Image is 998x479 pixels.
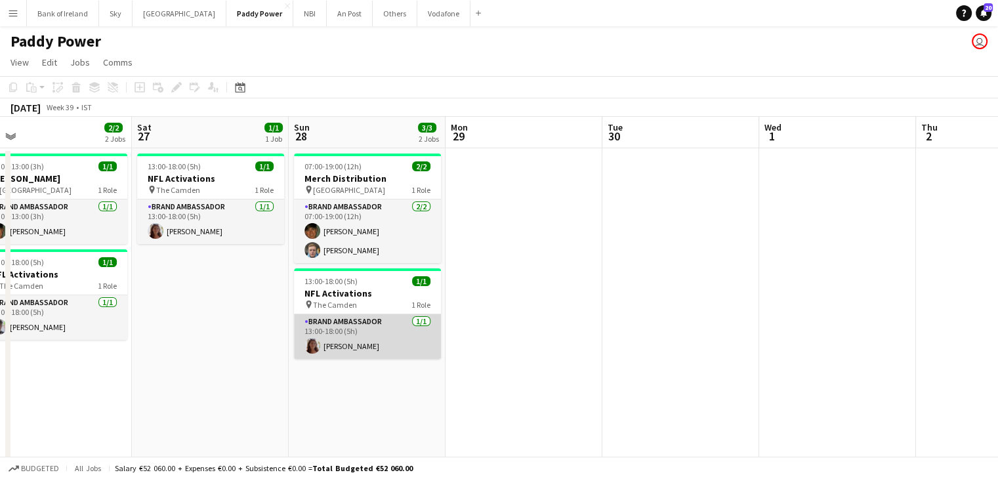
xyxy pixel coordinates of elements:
[762,129,781,144] span: 1
[255,161,274,171] span: 1/1
[312,463,413,473] span: Total Budgeted €52 060.00
[135,129,152,144] span: 27
[137,121,152,133] span: Sat
[373,1,417,26] button: Others
[304,161,362,171] span: 07:00-19:00 (12h)
[98,257,117,267] span: 1/1
[98,185,117,195] span: 1 Role
[292,129,310,144] span: 28
[103,56,133,68] span: Comms
[137,173,284,184] h3: NFL Activations
[976,5,991,21] a: 20
[606,129,623,144] span: 30
[115,463,413,473] div: Salary €52 060.00 + Expenses €0.00 + Subsistence €0.00 =
[10,31,101,51] h1: Paddy Power
[294,268,441,359] app-job-card: 13:00-18:00 (5h)1/1NFL Activations The Camden1 RoleBrand Ambassador1/113:00-18:00 (5h)[PERSON_NAME]
[264,123,283,133] span: 1/1
[293,1,327,26] button: NBI
[98,54,138,71] a: Comms
[921,121,938,133] span: Thu
[27,1,99,26] button: Bank of Ireland
[72,463,104,473] span: All jobs
[417,1,470,26] button: Vodafone
[226,1,293,26] button: Paddy Power
[608,121,623,133] span: Tue
[156,185,200,195] span: The Camden
[419,134,439,144] div: 2 Jobs
[43,102,76,112] span: Week 39
[81,102,92,112] div: IST
[327,1,373,26] button: An Post
[37,54,62,71] a: Edit
[148,161,201,171] span: 13:00-18:00 (5h)
[99,1,133,26] button: Sky
[105,134,125,144] div: 2 Jobs
[98,281,117,291] span: 1 Role
[411,300,430,310] span: 1 Role
[265,134,282,144] div: 1 Job
[294,121,310,133] span: Sun
[411,185,430,195] span: 1 Role
[10,101,41,114] div: [DATE]
[304,276,358,286] span: 13:00-18:00 (5h)
[42,56,57,68] span: Edit
[294,314,441,359] app-card-role: Brand Ambassador1/113:00-18:00 (5h)[PERSON_NAME]
[418,123,436,133] span: 3/3
[104,123,123,133] span: 2/2
[7,461,61,476] button: Budgeted
[764,121,781,133] span: Wed
[313,300,357,310] span: The Camden
[5,54,34,71] a: View
[137,154,284,244] app-job-card: 13:00-18:00 (5h)1/1NFL Activations The Camden1 RoleBrand Ambassador1/113:00-18:00 (5h)[PERSON_NAME]
[449,129,468,144] span: 29
[137,199,284,244] app-card-role: Brand Ambassador1/113:00-18:00 (5h)[PERSON_NAME]
[98,161,117,171] span: 1/1
[10,56,29,68] span: View
[412,161,430,171] span: 2/2
[255,185,274,195] span: 1 Role
[294,287,441,299] h3: NFL Activations
[972,33,988,49] app-user-avatar: Katie Shovlin
[294,154,441,263] app-job-card: 07:00-19:00 (12h)2/2Merch Distribution [GEOGRAPHIC_DATA]1 RoleBrand Ambassador2/207:00-19:00 (12h...
[70,56,90,68] span: Jobs
[65,54,95,71] a: Jobs
[919,129,938,144] span: 2
[313,185,385,195] span: [GEOGRAPHIC_DATA]
[412,276,430,286] span: 1/1
[294,173,441,184] h3: Merch Distribution
[294,199,441,263] app-card-role: Brand Ambassador2/207:00-19:00 (12h)[PERSON_NAME][PERSON_NAME]
[133,1,226,26] button: [GEOGRAPHIC_DATA]
[984,3,993,12] span: 20
[451,121,468,133] span: Mon
[21,464,59,473] span: Budgeted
